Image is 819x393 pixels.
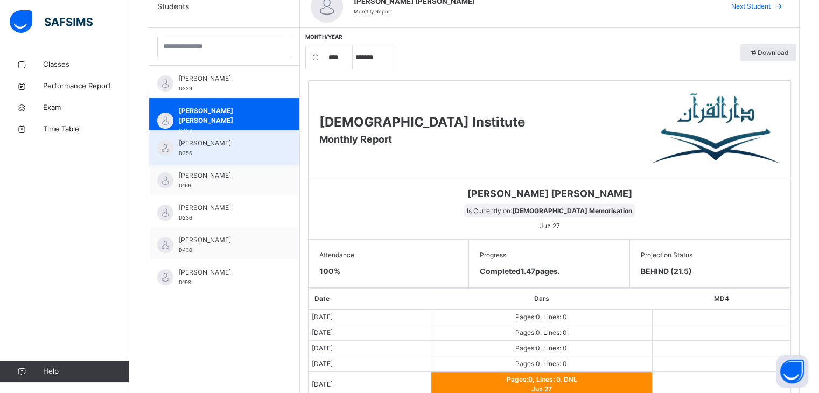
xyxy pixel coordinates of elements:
span: D430 [179,247,192,253]
span: Next Student [731,2,771,11]
span: BEHIND (21.5) [641,265,779,277]
span: [DEMOGRAPHIC_DATA] Institute [319,114,525,130]
img: default.svg [157,172,173,188]
b: [DEMOGRAPHIC_DATA] Memorisation [512,207,632,215]
img: default.svg [157,269,173,285]
span: [DATE] [312,328,333,336]
img: default.svg [157,140,173,156]
span: Is Currently on: [464,204,635,217]
span: Juz 27 [537,219,563,233]
span: [PERSON_NAME] [179,268,275,277]
span: D484 [179,128,192,134]
span: Pages: 0 , Lines: 0 . [515,328,569,336]
span: Attendance [319,250,458,260]
img: default.svg [157,113,173,129]
span: [PERSON_NAME] [179,171,275,180]
span: Performance Report [43,81,129,92]
span: Classes [43,59,129,70]
span: [PERSON_NAME] [179,203,275,213]
span: D166 [179,183,191,188]
span: Pages: 0 , Lines: 0 . [515,344,569,352]
span: Exam [43,102,129,113]
span: [DATE] [312,380,333,388]
th: Dars [431,289,653,310]
span: Time Table [43,124,129,135]
span: D198 [179,279,191,285]
span: Monthly Report [354,9,392,15]
span: D236 [179,215,192,221]
span: Monthly Report [319,134,392,145]
span: Pages: 0 , Lines: 0 . [515,313,569,321]
span: [PERSON_NAME] [179,235,275,245]
span: 100 % [319,266,340,276]
span: Date [314,294,330,303]
img: safsims [10,10,93,33]
span: Pages: 0 , Lines: 0 . [507,375,564,383]
span: [PERSON_NAME] [PERSON_NAME] [317,186,782,201]
span: [PERSON_NAME] [179,74,275,83]
span: [PERSON_NAME] [179,138,275,148]
span: [DATE] [312,360,333,368]
img: Darul Quran Institute [653,92,780,167]
span: Progress [480,250,618,260]
span: DNL [564,375,577,383]
img: default.svg [157,237,173,253]
span: [DATE] [312,344,333,352]
img: default.svg [157,75,173,92]
span: Completed 1.47 pages. [480,266,560,276]
span: [DATE] [312,313,333,321]
span: D256 [179,150,192,156]
span: Month/Year [305,33,342,40]
th: MD4 [653,289,790,310]
button: Open asap [776,355,808,388]
span: [PERSON_NAME] [PERSON_NAME] [179,106,275,125]
span: D229 [179,86,192,92]
span: Download [748,48,788,58]
span: Help [43,366,129,377]
img: default.svg [157,205,173,221]
span: Projection Status [641,250,779,260]
span: Pages: 0 , Lines: 0 . [515,360,569,368]
span: Juz 27 [531,385,552,393]
span: Students [157,1,189,12]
